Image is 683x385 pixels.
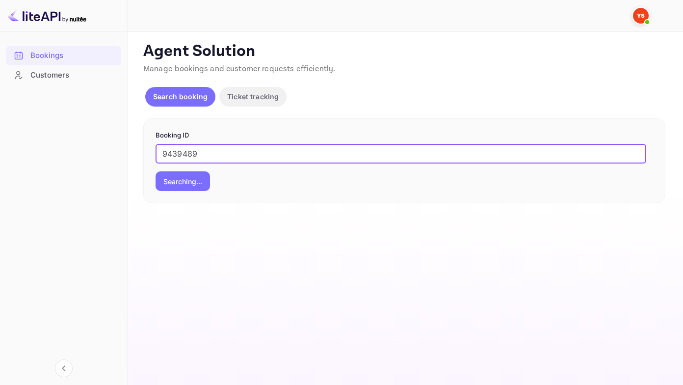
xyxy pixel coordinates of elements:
div: Customers [30,70,116,81]
p: Booking ID [156,131,653,140]
div: Customers [6,66,121,85]
p: Search booking [153,91,208,102]
button: Collapse navigation [55,359,73,377]
p: Ticket tracking [227,91,279,102]
div: Bookings [30,50,116,61]
img: LiteAPI logo [8,8,86,24]
span: Manage bookings and customer requests efficiently. [143,64,336,74]
a: Customers [6,66,121,84]
p: Agent Solution [143,42,665,61]
a: Bookings [6,46,121,64]
input: Enter Booking ID (e.g., 63782194) [156,144,646,164]
img: Yandex Support [633,8,649,24]
button: Searching... [156,171,210,191]
div: Bookings [6,46,121,65]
